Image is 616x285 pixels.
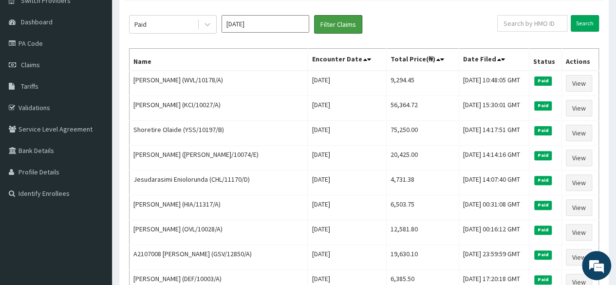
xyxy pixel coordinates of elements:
[308,121,386,146] td: [DATE]
[534,176,552,185] span: Paid
[561,49,598,71] th: Actions
[459,220,529,245] td: [DATE] 00:16:12 GMT
[130,71,308,96] td: [PERSON_NAME] (WVL/10178/A)
[130,220,308,245] td: [PERSON_NAME] (OVL/10028/A)
[534,250,552,259] span: Paid
[386,245,459,270] td: 19,630.10
[386,49,459,71] th: Total Price(₦)
[566,75,592,92] a: View
[459,121,529,146] td: [DATE] 14:17:51 GMT
[534,151,552,160] span: Paid
[386,146,459,171] td: 20,425.00
[459,96,529,121] td: [DATE] 15:30:01 GMT
[21,60,40,69] span: Claims
[534,101,552,110] span: Paid
[5,185,186,219] textarea: Type your message and hit 'Enter'
[386,195,459,220] td: 6,503.75
[314,15,362,34] button: Filter Claims
[459,49,529,71] th: Date Filed
[566,199,592,216] a: View
[21,82,38,91] span: Tariffs
[534,76,552,85] span: Paid
[534,201,552,209] span: Paid
[308,195,386,220] td: [DATE]
[130,121,308,146] td: Shoretire Olaide (YSS/10197/B)
[130,96,308,121] td: [PERSON_NAME] (KCI/10027/A)
[308,171,386,195] td: [DATE]
[160,5,183,28] div: Minimize live chat window
[386,96,459,121] td: 56,364.72
[130,146,308,171] td: [PERSON_NAME] ([PERSON_NAME]/10074/E)
[222,15,309,33] input: Select Month and Year
[566,224,592,241] a: View
[571,15,599,32] input: Search
[459,195,529,220] td: [DATE] 00:31:08 GMT
[566,150,592,166] a: View
[308,146,386,171] td: [DATE]
[308,96,386,121] td: [DATE]
[51,55,164,67] div: Chat with us now
[566,125,592,141] a: View
[130,171,308,195] td: Jesudarasimi Eniolorunda (CHL/11170/D)
[459,171,529,195] td: [DATE] 14:07:40 GMT
[56,82,134,181] span: We're online!
[566,249,592,266] a: View
[529,49,562,71] th: Status
[130,245,308,270] td: A2107008 [PERSON_NAME] (GSV/12850/A)
[459,146,529,171] td: [DATE] 14:14:16 GMT
[308,71,386,96] td: [DATE]
[134,19,147,29] div: Paid
[534,275,552,284] span: Paid
[308,49,386,71] th: Encounter Date
[497,15,567,32] input: Search by HMO ID
[459,71,529,96] td: [DATE] 10:48:05 GMT
[459,245,529,270] td: [DATE] 23:59:59 GMT
[21,18,53,26] span: Dashboard
[308,245,386,270] td: [DATE]
[130,195,308,220] td: [PERSON_NAME] (HIA/11317/A)
[386,220,459,245] td: 12,581.80
[386,171,459,195] td: 4,731.38
[308,220,386,245] td: [DATE]
[386,121,459,146] td: 75,250.00
[566,174,592,191] a: View
[566,100,592,116] a: View
[18,49,39,73] img: d_794563401_company_1708531726252_794563401
[130,49,308,71] th: Name
[534,226,552,234] span: Paid
[386,71,459,96] td: 9,294.45
[534,126,552,135] span: Paid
